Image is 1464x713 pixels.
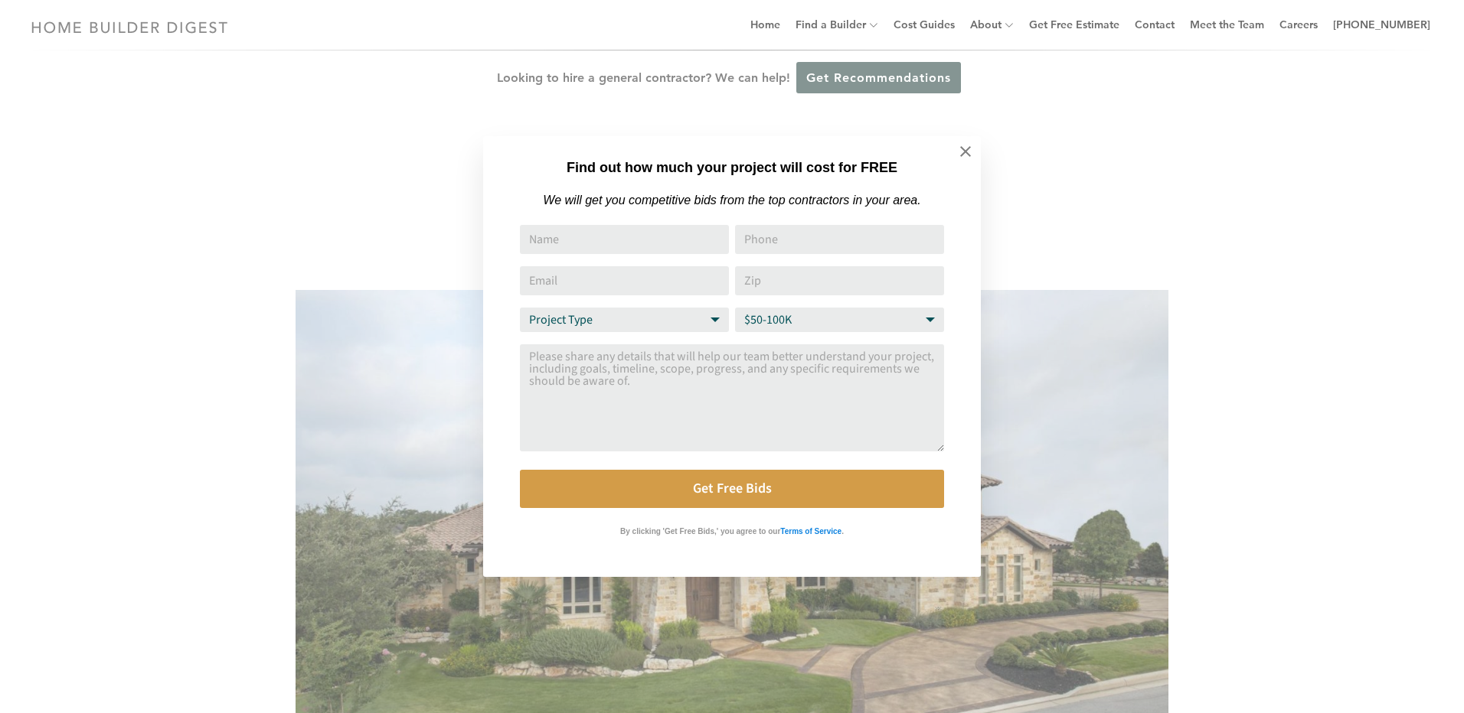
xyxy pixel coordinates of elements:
[735,266,944,295] input: Zip
[620,527,780,536] strong: By clicking 'Get Free Bids,' you agree to our
[1170,603,1446,695] iframe: Drift Widget Chat Controller
[567,160,897,175] strong: Find out how much your project will cost for FREE
[543,194,920,207] em: We will get you competitive bids from the top contractors in your area.
[520,470,944,508] button: Get Free Bids
[520,225,729,254] input: Name
[735,225,944,254] input: Phone
[841,527,844,536] strong: .
[520,344,944,451] textarea: Comment or Message
[780,523,841,536] a: Terms of Service
[780,527,841,536] strong: Terms of Service
[520,266,729,295] input: Email Address
[520,308,729,332] select: Project Type
[939,125,992,178] button: Close
[735,308,944,332] select: Budget Range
